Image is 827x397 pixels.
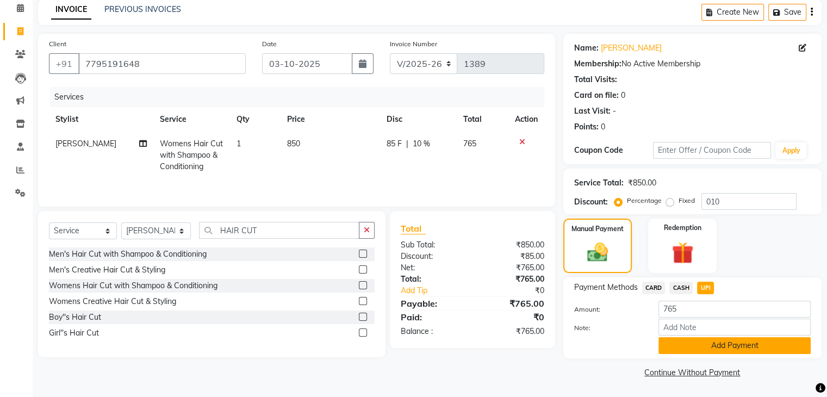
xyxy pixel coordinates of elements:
div: Discount: [574,196,608,208]
a: Continue Without Payment [565,367,819,379]
div: Coupon Code [574,145,653,156]
div: ₹765.00 [472,297,552,310]
div: Payable: [393,297,472,310]
div: Boy''s Hair Cut [49,312,101,323]
div: No Active Membership [574,58,811,70]
button: Save [768,4,806,21]
button: +91 [49,53,79,74]
div: Services [50,87,552,107]
span: 85 F [387,138,402,150]
th: Action [508,107,544,132]
th: Total [457,107,508,132]
span: [PERSON_NAME] [55,139,116,148]
span: CARD [642,282,666,294]
label: Invoice Number [390,39,437,49]
th: Price [281,107,380,132]
span: CASH [669,282,693,294]
img: _gift.svg [665,239,700,266]
div: ₹850.00 [628,177,656,189]
div: ₹765.00 [472,262,552,274]
label: Percentage [627,196,662,206]
span: UPI [697,282,714,294]
div: ₹85.00 [472,251,552,262]
input: Enter Offer / Coupon Code [653,142,772,159]
input: Amount [658,301,811,318]
a: [PERSON_NAME] [601,42,662,54]
button: Create New [701,4,764,21]
button: Apply [775,142,806,159]
div: Total: [393,274,472,285]
th: Qty [230,107,281,132]
input: Search or Scan [199,222,359,239]
label: Manual Payment [571,224,624,234]
div: ₹0 [472,311,552,324]
label: Fixed [679,196,695,206]
div: Total Visits: [574,74,617,85]
img: _cash.svg [581,240,614,264]
div: Men's Creative Hair Cut & Styling [49,264,165,276]
a: Add Tip [393,285,486,296]
div: Points: [574,121,599,133]
div: Card on file: [574,90,619,101]
div: ₹850.00 [472,239,552,251]
button: Add Payment [658,337,811,354]
div: Service Total: [574,177,624,189]
div: Paid: [393,311,472,324]
input: Search by Name/Mobile/Email/Code [78,53,246,74]
div: Sub Total: [393,239,472,251]
span: Womens Hair Cut with Shampoo & Conditioning [160,139,223,171]
div: Womens Hair Cut with Shampoo & Conditioning [49,280,217,291]
div: ₹765.00 [472,274,552,285]
div: ₹765.00 [472,326,552,337]
div: Net: [393,262,472,274]
th: Service [153,107,230,132]
div: Girl''s Hair Cut [49,327,99,339]
label: Date [262,39,277,49]
div: Name: [574,42,599,54]
input: Add Note [658,319,811,336]
label: Client [49,39,66,49]
label: Amount: [566,305,650,314]
div: Womens Creative Hair Cut & Styling [49,296,176,307]
div: ₹0 [486,285,552,296]
div: 0 [601,121,605,133]
span: 765 [463,139,476,148]
a: PREVIOUS INVOICES [104,4,181,14]
th: Disc [380,107,457,132]
div: Discount: [393,251,472,262]
span: 850 [287,139,300,148]
div: Balance : [393,326,472,337]
div: Last Visit: [574,106,611,117]
span: 10 % [413,138,430,150]
span: | [406,138,408,150]
div: Membership: [574,58,621,70]
div: Men's Hair Cut with Shampoo & Conditioning [49,249,207,260]
span: Total [401,223,426,234]
span: 1 [237,139,241,148]
span: Payment Methods [574,282,638,293]
div: - [613,106,616,117]
label: Note: [566,323,650,333]
th: Stylist [49,107,153,132]
label: Redemption [664,223,701,233]
div: 0 [621,90,625,101]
